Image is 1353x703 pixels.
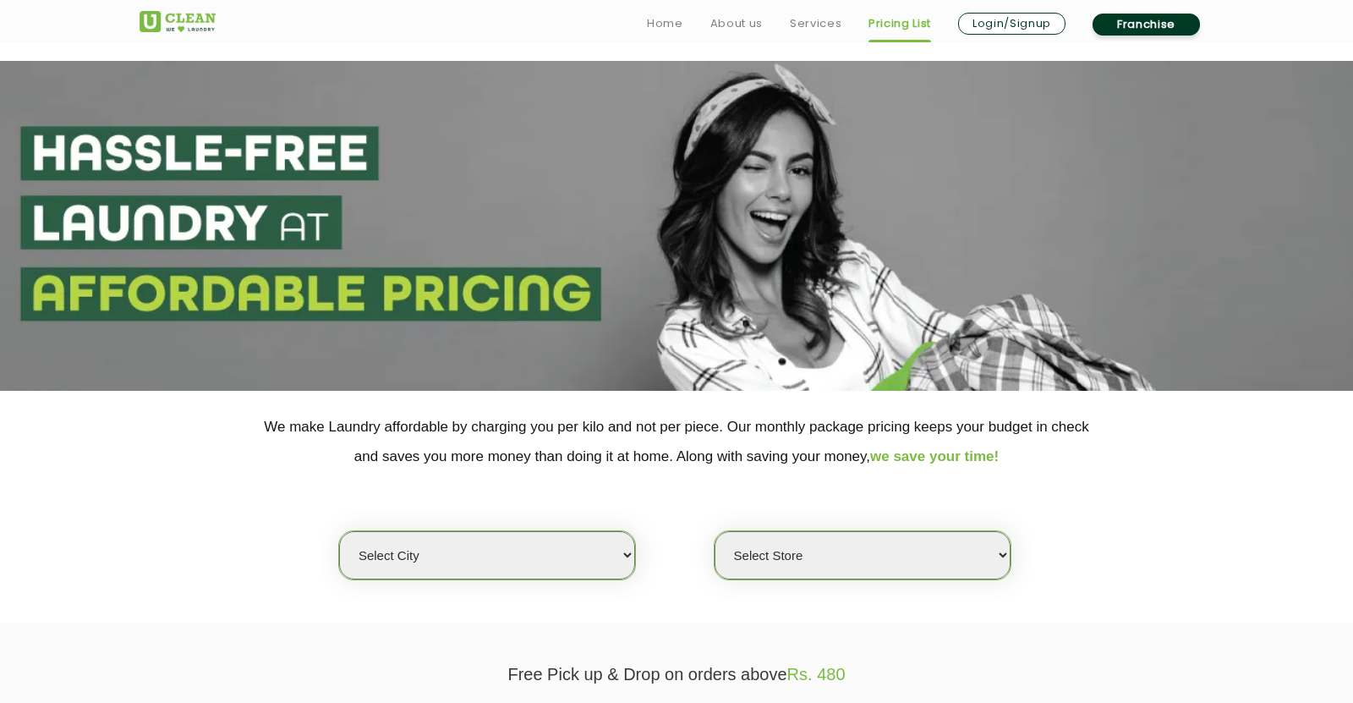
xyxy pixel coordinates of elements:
[140,665,1213,684] p: Free Pick up & Drop on orders above
[868,14,931,34] a: Pricing List
[790,14,841,34] a: Services
[1093,14,1200,36] a: Franchise
[647,14,683,34] a: Home
[140,11,216,32] img: UClean Laundry and Dry Cleaning
[140,412,1213,471] p: We make Laundry affordable by charging you per kilo and not per piece. Our monthly package pricin...
[710,14,763,34] a: About us
[870,448,999,464] span: we save your time!
[787,665,846,684] span: Rs. 480
[958,13,1065,35] a: Login/Signup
